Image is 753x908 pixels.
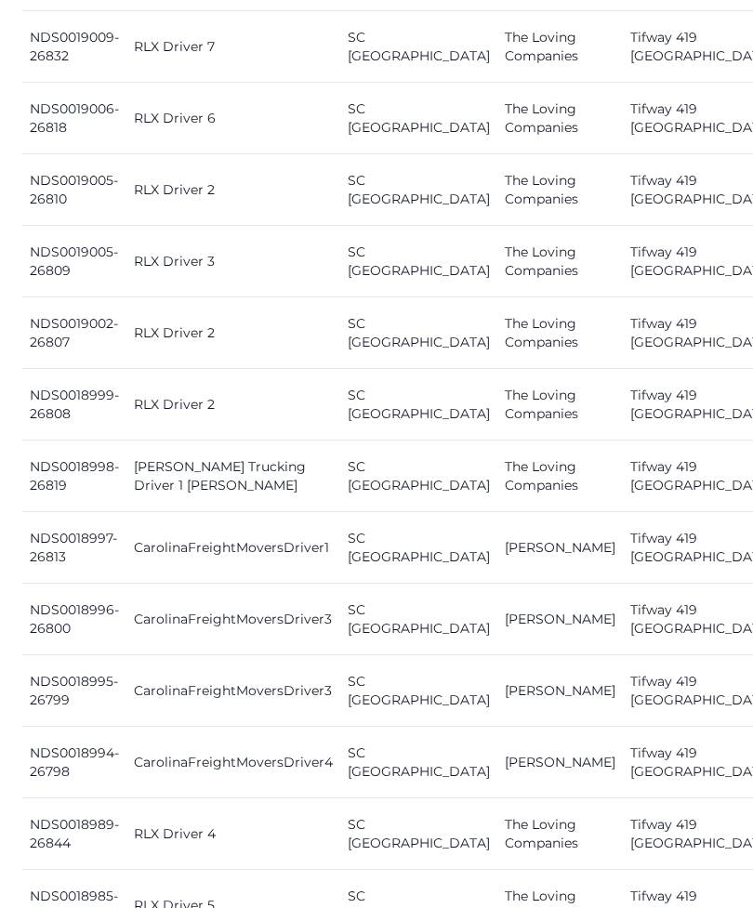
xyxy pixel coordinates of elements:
td: CarolinaFreightMoversDriver1 [126,512,340,584]
td: CarolinaFreightMoversDriver4 [126,727,340,798]
td: SC [GEOGRAPHIC_DATA] [340,226,497,297]
td: NDS0018995-26799 [22,655,126,727]
td: The Loving Companies [497,11,623,83]
td: RLX Driver 6 [126,83,340,154]
td: The Loving Companies [497,226,623,297]
td: NDS0019009-26832 [22,11,126,83]
td: SC [GEOGRAPHIC_DATA] [340,83,497,154]
td: [PERSON_NAME] [497,512,623,584]
td: RLX Driver 3 [126,226,340,297]
td: NDS0019006-26818 [22,83,126,154]
td: SC [GEOGRAPHIC_DATA] [340,297,497,369]
td: SC [GEOGRAPHIC_DATA] [340,369,497,441]
td: CarolinaFreightMoversDriver3 [126,584,340,655]
td: RLX Driver 2 [126,369,340,441]
td: The Loving Companies [497,297,623,369]
td: NDS0019002-26807 [22,297,126,369]
td: SC [GEOGRAPHIC_DATA] [340,584,497,655]
td: The Loving Companies [497,154,623,226]
td: [PERSON_NAME] Trucking Driver 1 [PERSON_NAME] [126,441,340,512]
td: [PERSON_NAME] [497,655,623,727]
td: [PERSON_NAME] [497,727,623,798]
td: CarolinaFreightMoversDriver3 [126,655,340,727]
td: NDS0019005-26810 [22,154,126,226]
td: NDS0018999-26808 [22,369,126,441]
td: The Loving Companies [497,798,623,870]
td: RLX Driver 2 [126,154,340,226]
td: [PERSON_NAME] [497,584,623,655]
td: NDS0018998-26819 [22,441,126,512]
td: SC [GEOGRAPHIC_DATA] [340,11,497,83]
td: SC [GEOGRAPHIC_DATA] [340,798,497,870]
td: SC [GEOGRAPHIC_DATA] [340,441,497,512]
td: The Loving Companies [497,369,623,441]
td: RLX Driver 4 [126,798,340,870]
td: NDS0018989-26844 [22,798,126,870]
td: NDS0018997-26813 [22,512,126,584]
td: RLX Driver 2 [126,297,340,369]
td: RLX Driver 7 [126,11,340,83]
td: SC [GEOGRAPHIC_DATA] [340,727,497,798]
td: NDS0019005-26809 [22,226,126,297]
td: The Loving Companies [497,441,623,512]
td: SC [GEOGRAPHIC_DATA] [340,154,497,226]
td: SC [GEOGRAPHIC_DATA] [340,512,497,584]
td: NDS0018996-26800 [22,584,126,655]
td: The Loving Companies [497,83,623,154]
td: SC [GEOGRAPHIC_DATA] [340,655,497,727]
td: NDS0018994-26798 [22,727,126,798]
